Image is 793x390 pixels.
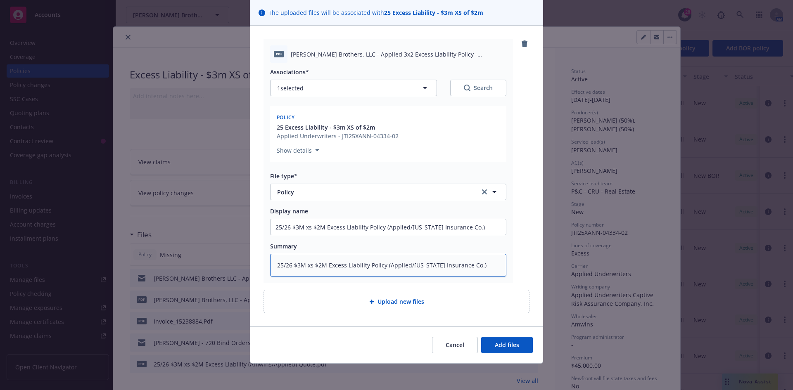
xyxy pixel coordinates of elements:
span: Upload new files [378,297,424,306]
span: Add files [495,341,519,349]
button: Add files [481,337,533,353]
div: Upload new files [264,290,529,313]
textarea: 25/26 $3M xs $2M Excess Liability Policy (Applied/[US_STATE] Insurance Co.) [270,254,506,277]
span: Summary [270,242,297,250]
button: Cancel [432,337,478,353]
span: Cancel [446,341,464,349]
